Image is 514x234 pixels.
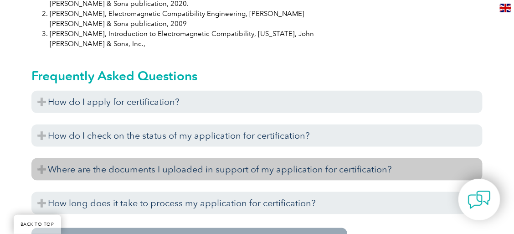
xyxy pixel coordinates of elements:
[468,188,491,211] img: contact-chat.png
[31,68,483,83] h2: Frequently Asked Questions
[50,9,347,29] li: [PERSON_NAME], Electromagnetic Compatibility Engineering, [PERSON_NAME] [PERSON_NAME] & Sons publ...
[500,4,511,12] img: en
[31,125,483,147] h3: How do I check on the status of my application for certification?
[31,192,483,214] h3: How long does it take to process my application for certification?
[50,29,347,49] li: [PERSON_NAME], Introduction to Electromagnetic Compatibility, [US_STATE], John [PERSON_NAME] & So...
[14,215,61,234] a: BACK TO TOP
[31,158,483,181] h3: Where are the documents I uploaded in support of my application for certification?
[31,91,483,113] h3: How do I apply for certification?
